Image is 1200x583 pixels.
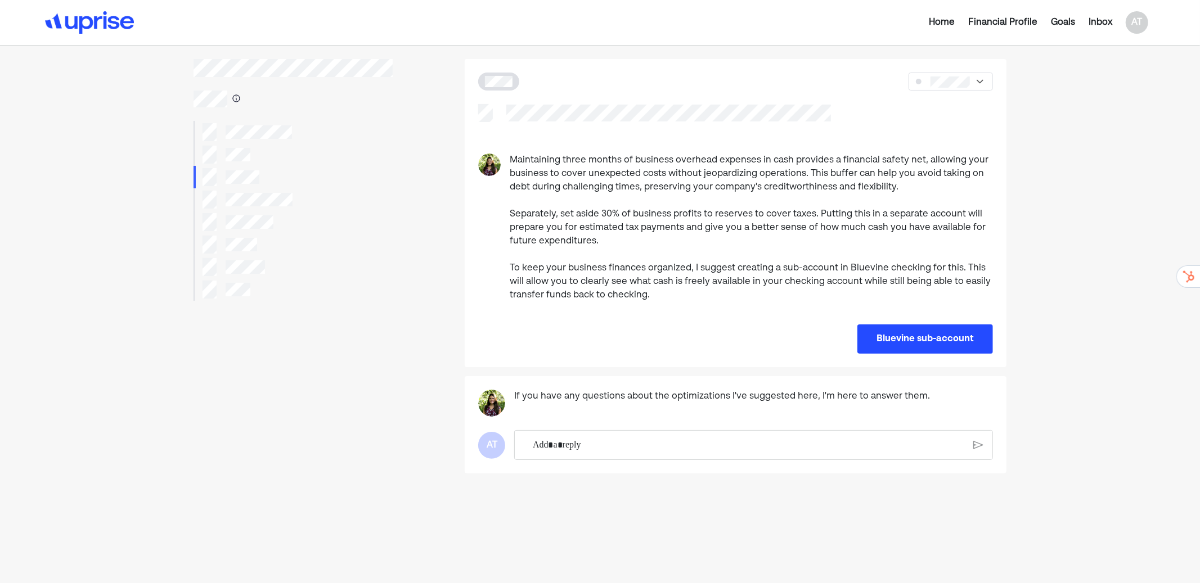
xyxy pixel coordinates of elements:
[929,16,955,29] div: Home
[1126,11,1148,34] div: AT
[1051,16,1075,29] div: Goals
[968,16,1037,29] div: Financial Profile
[478,432,505,459] div: AT
[1089,16,1112,29] div: Inbox
[857,324,993,354] button: Bluevine sub-account
[514,390,930,404] pre: If you have any questions about the optimizations I've suggested here, I'm here to answer them.
[527,431,970,460] div: Rich Text Editor. Editing area: main
[510,153,993,302] div: Maintaining three months of business overhead expenses in cash provides a financial safety net, a...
